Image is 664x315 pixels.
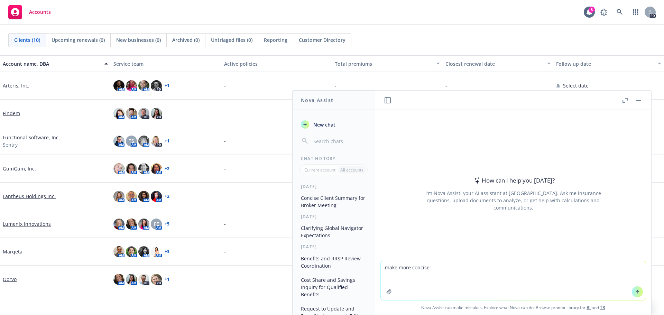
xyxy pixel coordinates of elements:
[3,110,20,117] a: Findem
[312,136,367,146] input: Search chats
[111,55,221,72] button: Service team
[600,305,605,311] a: TR
[3,193,56,200] a: Lantheus Holdings Inc.
[165,277,169,281] a: + 1
[298,222,370,241] button: Clarifying Global Navigator Expectations
[138,219,149,230] img: photo
[293,214,375,220] div: [DATE]
[298,192,370,211] button: Concise Client Summary for Broker Meeting
[113,60,219,67] div: Service team
[126,163,137,174] img: photo
[138,136,149,147] img: photo
[224,110,226,117] span: -
[597,5,611,19] a: Report a Bug
[3,276,17,283] a: Qorvo
[472,176,555,185] div: How can I help you [DATE]?
[340,167,363,173] p: All accounts
[298,118,370,131] button: New chat
[151,274,162,285] img: photo
[165,250,169,254] a: + 3
[264,36,287,44] span: Reporting
[151,80,162,91] img: photo
[151,191,162,202] img: photo
[129,137,134,145] span: TS
[151,108,162,119] img: photo
[335,82,336,89] span: -
[556,60,654,67] div: Follow up date
[138,80,149,91] img: photo
[113,219,124,230] img: photo
[126,108,137,119] img: photo
[138,274,149,285] img: photo
[445,82,447,89] span: -
[165,167,169,171] a: + 2
[629,5,643,19] a: Switch app
[165,222,169,226] a: + 5
[224,60,329,67] div: Active policies
[553,55,664,72] button: Follow up date
[224,220,226,228] span: -
[224,276,226,283] span: -
[613,5,627,19] a: Search
[221,55,332,72] button: Active policies
[332,55,443,72] button: Total premiums
[563,82,589,89] span: Select date
[224,193,226,200] span: -
[416,189,610,211] div: I'm Nova Assist, your AI assistant at [GEOGRAPHIC_DATA]. Ask me insurance questions, upload docum...
[126,80,137,91] img: photo
[126,246,137,257] img: photo
[154,220,159,228] span: FE
[29,9,51,15] span: Accounts
[304,167,335,173] p: Current account
[443,55,553,72] button: Closest renewal date
[151,136,162,147] img: photo
[3,248,22,255] a: Marqeta
[165,84,169,88] a: + 1
[113,274,124,285] img: photo
[138,246,149,257] img: photo
[113,108,124,119] img: photo
[224,248,226,255] span: -
[224,165,226,172] span: -
[52,36,105,44] span: Upcoming renewals (0)
[113,163,124,174] img: photo
[298,253,370,271] button: Benefits and RRSP Review Coordination
[3,82,29,89] a: Arteris, Inc.
[381,261,646,300] textarea: make more concise:
[3,60,100,67] div: Account name, DBA
[301,96,333,104] h1: Nova Assist
[126,219,137,230] img: photo
[138,108,149,119] img: photo
[299,36,345,44] span: Customer Directory
[113,136,124,147] img: photo
[14,36,40,44] span: Clients (10)
[113,246,124,257] img: photo
[116,36,161,44] span: New businesses (0)
[138,163,149,174] img: photo
[151,246,162,257] img: photo
[335,60,432,67] div: Total premiums
[224,137,226,145] span: -
[298,274,370,300] button: Cost Share and Savings Inquiry for Qualified Benefits
[165,139,169,143] a: + 1
[3,220,51,228] a: Lumenix Innovations
[211,36,252,44] span: Untriaged files (0)
[3,141,18,148] span: Sentry
[126,191,137,202] img: photo
[293,244,375,250] div: [DATE]
[172,36,200,44] span: Archived (0)
[589,7,595,13] div: 8
[6,2,54,22] a: Accounts
[445,60,543,67] div: Closest renewal date
[165,194,169,198] a: + 2
[378,300,648,315] span: Nova Assist can make mistakes. Explore what Nova can do: Browse prompt library for and
[151,163,162,174] img: photo
[3,165,36,172] a: GumGum, Inc.
[113,80,124,91] img: photo
[587,305,591,311] a: BI
[113,191,124,202] img: photo
[224,82,226,89] span: -
[293,184,375,189] div: [DATE]
[312,121,335,128] span: New chat
[138,191,149,202] img: photo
